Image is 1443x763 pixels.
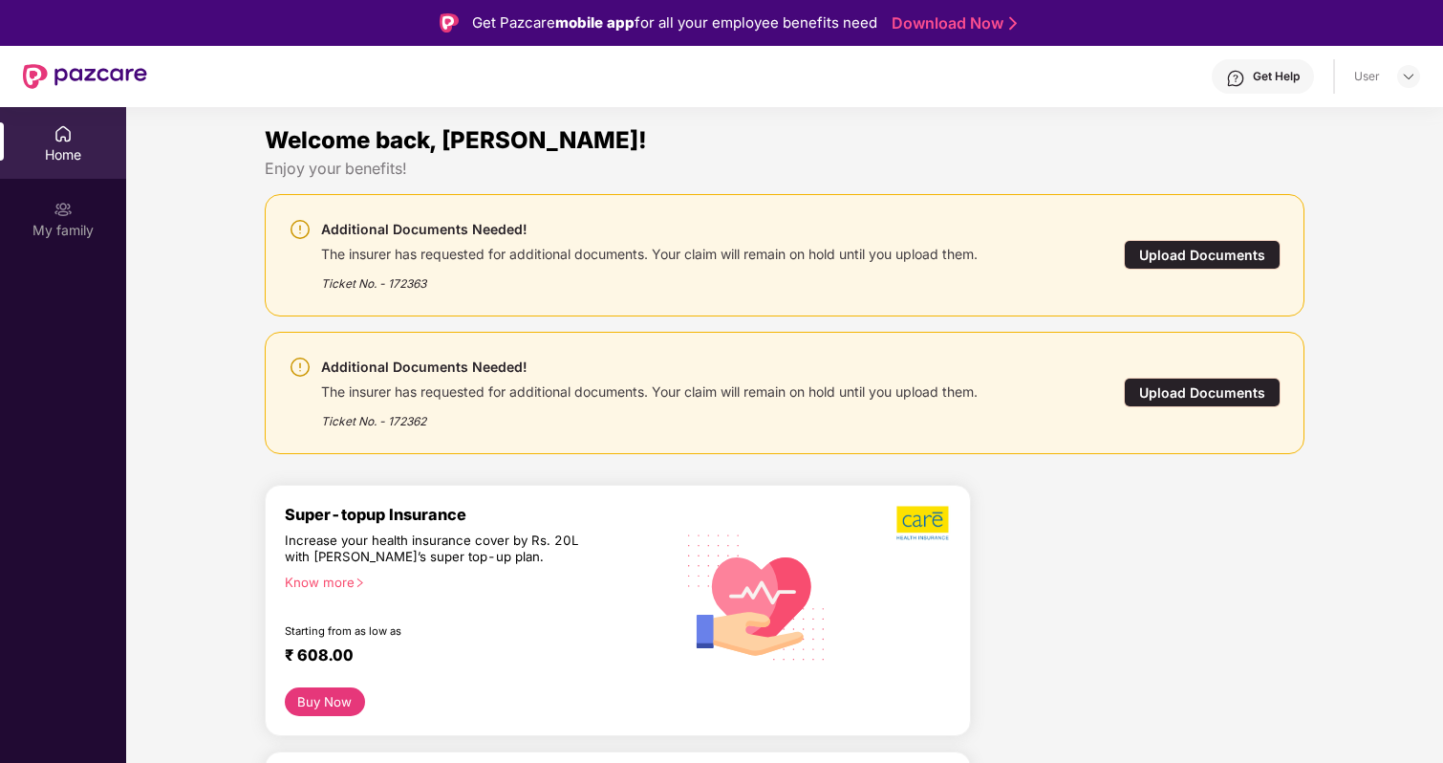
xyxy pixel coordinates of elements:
[674,512,840,681] img: svg+xml;base64,PHN2ZyB4bWxucz0iaHR0cDovL3d3dy53My5vcmcvMjAwMC9zdmciIHhtbG5zOnhsaW5rPSJodHRwOi8vd3...
[54,200,73,219] img: svg+xml;base64,PHN2ZyB3aWR0aD0iMjAiIGhlaWdodD0iMjAiIHZpZXdCb3g9IjAgMCAyMCAyMCIgZmlsbD0ibm9uZSIgeG...
[321,218,978,241] div: Additional Documents Needed!
[54,124,73,143] img: svg+xml;base64,PHN2ZyBpZD0iSG9tZSIgeG1sbnM9Imh0dHA6Ly93d3cudzMub3JnLzIwMDAvc3ZnIiB3aWR0aD0iMjAiIG...
[289,218,312,241] img: svg+xml;base64,PHN2ZyBpZD0iV2FybmluZ18tXzI0eDI0IiBkYXRhLW5hbWU9Ildhcm5pbmcgLSAyNHgyNCIgeG1sbnM9Im...
[289,356,312,379] img: svg+xml;base64,PHN2ZyBpZD0iV2FybmluZ18tXzI0eDI0IiBkYXRhLW5hbWU9Ildhcm5pbmcgLSAyNHgyNCIgeG1sbnM9Im...
[892,13,1011,33] a: Download Now
[1124,240,1281,270] div: Upload Documents
[265,126,647,154] span: Welcome back, [PERSON_NAME]!
[321,241,978,263] div: The insurer has requested for additional documents. Your claim will remain on hold until you uplo...
[285,624,592,638] div: Starting from as low as
[285,687,365,716] button: Buy Now
[23,64,147,89] img: New Pazcare Logo
[285,645,655,668] div: ₹ 608.00
[1354,69,1380,84] div: User
[1226,69,1245,88] img: svg+xml;base64,PHN2ZyBpZD0iSGVscC0zMngzMiIgeG1sbnM9Imh0dHA6Ly93d3cudzMub3JnLzIwMDAvc3ZnIiB3aWR0aD...
[472,11,877,34] div: Get Pazcare for all your employee benefits need
[265,159,1304,179] div: Enjoy your benefits!
[321,263,978,293] div: Ticket No. - 172363
[1253,69,1300,84] div: Get Help
[896,505,951,541] img: b5dec4f62d2307b9de63beb79f102df3.png
[285,505,674,524] div: Super-topup Insurance
[440,13,459,33] img: Logo
[555,13,635,32] strong: mobile app
[285,575,662,588] div: Know more
[355,578,365,588] span: right
[321,356,978,379] div: Additional Documents Needed!
[321,401,978,430] div: Ticket No. - 172362
[1401,69,1416,84] img: svg+xml;base64,PHN2ZyBpZD0iRHJvcGRvd24tMzJ4MzIiIHhtbG5zPSJodHRwOi8vd3d3LnczLm9yZy8yMDAwL3N2ZyIgd2...
[1124,378,1281,407] div: Upload Documents
[321,379,978,401] div: The insurer has requested for additional documents. Your claim will remain on hold until you uplo...
[285,533,591,566] div: Increase your health insurance cover by Rs. 20L with [PERSON_NAME]’s super top-up plan.
[1009,13,1017,33] img: Stroke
